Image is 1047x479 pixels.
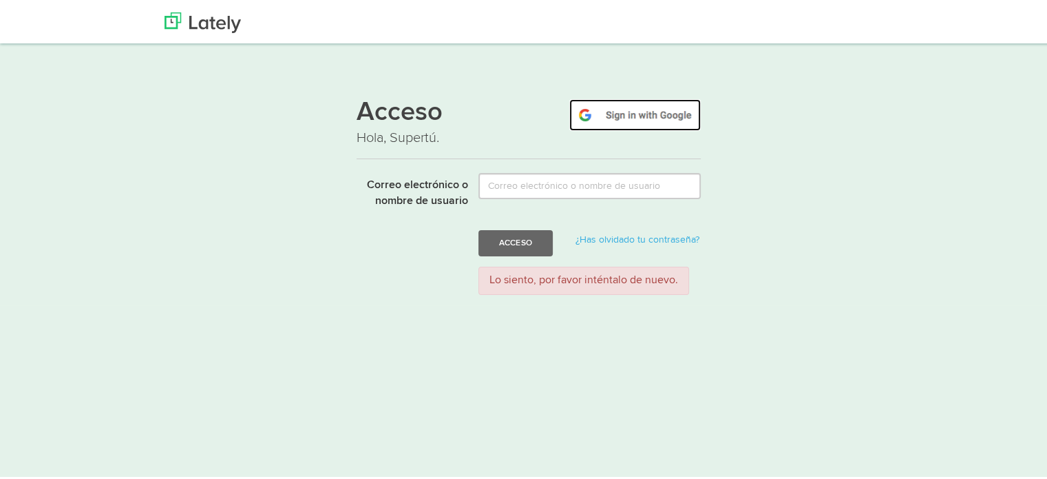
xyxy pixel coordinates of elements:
button: Acceso [478,228,553,254]
a: ¿Has olvidado tu contraseña? [575,233,699,243]
font: Lo siento, por favor inténtalo de nuevo. [489,273,678,284]
img: Últimamente [165,10,241,31]
font: Hola, Supertú. [357,128,439,144]
font: Acceso [357,98,443,124]
font: Correo electrónico o nombre de usuario [367,178,468,205]
font: Acceso [499,236,532,245]
input: Correo electrónico o nombre de usuario [478,171,701,197]
img: google-signin.png [569,97,701,129]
